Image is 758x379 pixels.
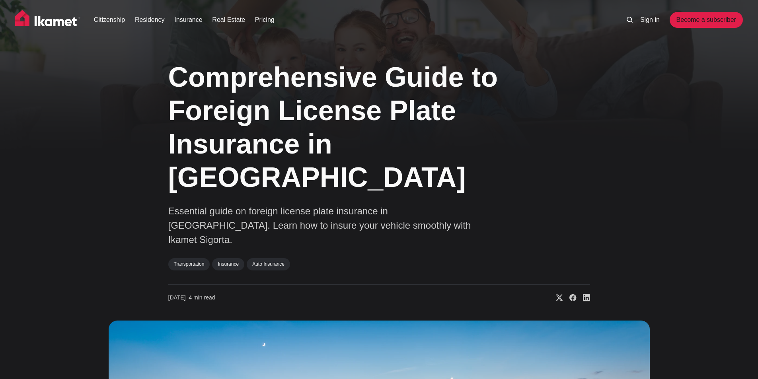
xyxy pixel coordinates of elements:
a: Insurance [212,258,244,270]
a: Share on Facebook [563,294,577,302]
a: Sign in [640,15,660,25]
a: Insurance [174,15,202,25]
span: [DATE] ∙ [168,294,189,301]
time: 4 min read [168,294,215,302]
a: Residency [135,15,165,25]
a: Pricing [255,15,275,25]
a: Become a subscriber [670,12,743,28]
a: Auto Insurance [247,258,290,270]
a: Transportation [168,258,210,270]
img: Ikamet home [15,10,80,30]
a: Share on X [550,294,563,302]
a: Citizenship [94,15,125,25]
a: Share on Linkedin [577,294,590,302]
a: Real Estate [212,15,245,25]
p: Essential guide on foreign license plate insurance in [GEOGRAPHIC_DATA]. Learn how to insure your... [168,204,487,247]
h1: Comprehensive Guide to Foreign License Plate Insurance in [GEOGRAPHIC_DATA] [168,60,511,194]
